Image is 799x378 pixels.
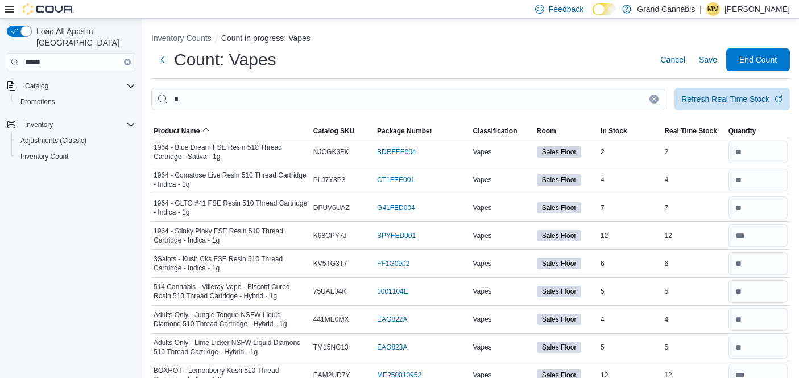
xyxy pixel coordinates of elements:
span: Sales Floor [537,286,582,297]
span: Sales Floor [542,258,577,269]
div: 5 [662,340,726,354]
span: Vapes [473,287,491,296]
span: TM15NG13 [313,343,349,352]
div: 6 [662,257,726,270]
span: Catalog [25,81,48,91]
div: 2 [662,145,726,159]
div: 5 [662,285,726,298]
span: K68CPY7J [313,231,347,240]
button: Clear input [124,59,131,65]
a: G41FED004 [377,203,415,212]
span: Vapes [473,259,491,268]
input: Dark Mode [593,3,616,15]
span: DPUV6UAZ [313,203,350,212]
span: Inventory [20,118,135,132]
span: Sales Floor [537,258,582,269]
a: Inventory Count [16,150,73,163]
span: Sales Floor [537,174,582,186]
span: Sales Floor [537,202,582,213]
button: Inventory [2,117,140,133]
span: Inventory [25,120,53,129]
button: Catalog [2,78,140,94]
button: Package Number [375,124,470,138]
span: Quantity [728,126,756,135]
a: Promotions [16,95,60,109]
span: 1964 - Comatose Live Resin 510 Thread Cartridge - Indica - 1g [154,171,309,189]
div: 4 [598,173,662,187]
div: 12 [662,229,726,243]
span: Sales Floor [537,342,582,353]
button: Inventory Count [11,149,140,165]
div: Refresh Real Time Stock [681,93,769,105]
button: Product Name [151,124,311,138]
span: 1964 - Stinky Pinky FSE Resin 510 Thread Cartridge - Indica - 1g [154,227,309,245]
div: Mackenzie Matte [706,2,720,16]
span: Load All Apps in [GEOGRAPHIC_DATA] [32,26,135,48]
span: 75UAEJ4K [313,287,347,296]
span: Adults Only - Lime Licker NSFW Liquid Diamond 510 Thread Cartridge - Hybrid - 1g [154,338,309,356]
span: 1964 - GLTO #41 FSE Resin 510 Thread Cartridge - Indica - 1g [154,199,309,217]
a: 1001104E [377,287,408,296]
a: CT1FEE001 [377,175,415,184]
div: 6 [598,257,662,270]
button: Refresh Real Time Stock [674,88,790,110]
button: Cancel [656,48,690,71]
p: Grand Cannabis [637,2,695,16]
nav: An example of EuiBreadcrumbs [151,32,790,46]
div: 12 [598,229,662,243]
div: 4 [662,173,726,187]
button: Clear input [649,94,659,104]
button: End Count [726,48,790,71]
span: Sales Floor [542,203,577,213]
span: Sales Floor [542,314,577,324]
span: Vapes [473,315,491,324]
span: Sales Floor [542,175,577,185]
span: Package Number [377,126,432,135]
span: Real Time Stock [664,126,717,135]
span: In Stock [601,126,627,135]
div: 7 [598,201,662,215]
button: Inventory Counts [151,34,212,43]
button: Inventory [20,118,57,132]
span: Room [537,126,556,135]
button: Save [694,48,722,71]
span: Feedback [549,3,583,15]
span: End Count [739,54,777,65]
a: SPYFED001 [377,231,416,240]
span: Promotions [16,95,135,109]
button: In Stock [598,124,662,138]
span: Product Name [154,126,200,135]
span: Promotions [20,97,55,106]
a: EAG822A [377,315,407,324]
nav: Complex example [7,73,135,194]
p: [PERSON_NAME] [725,2,790,16]
span: Save [699,54,717,65]
span: Vapes [473,343,491,352]
button: Count in progress: Vapes [221,34,311,43]
span: Catalog SKU [313,126,355,135]
span: Vapes [473,147,491,157]
div: 4 [662,313,726,326]
button: Catalog [20,79,53,93]
a: FF1G0902 [377,259,409,268]
span: Catalog [20,79,135,93]
span: KV5TG3T7 [313,259,347,268]
span: 514 Cannabis - Villeray Vape - Biscotti Cured Rosin 510 Thread Cartridge - Hybrid - 1g [154,282,309,301]
button: Real Time Stock [662,124,726,138]
span: Vapes [473,231,491,240]
a: BDRFEE004 [377,147,416,157]
span: Sales Floor [542,231,577,241]
span: Sales Floor [542,147,577,157]
span: Adjustments (Classic) [20,136,86,145]
a: EAG823A [377,343,407,352]
span: 3Saints - Kush Cks FSE Resin 510 Thread Cartridge - Indica - 1g [154,254,309,273]
div: 4 [598,313,662,326]
button: Next [151,48,174,71]
span: Sales Floor [542,342,577,352]
span: Inventory Count [20,152,69,161]
span: Adjustments (Classic) [16,134,135,147]
span: MM [707,2,719,16]
span: Classification [473,126,517,135]
button: Catalog SKU [311,124,375,138]
div: 5 [598,340,662,354]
